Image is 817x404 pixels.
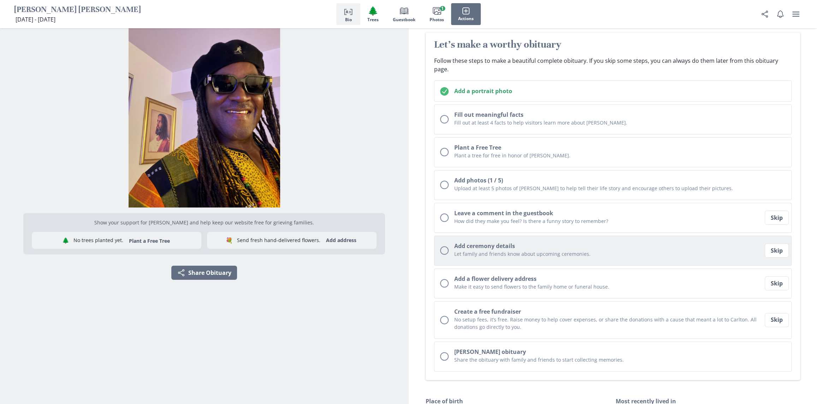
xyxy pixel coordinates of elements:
[440,181,449,189] div: Unchecked circle
[434,203,792,233] button: Leave a comment in the guestbookHow did they make you feel? Is there a funny story to remember?
[434,301,792,339] button: Create a free fundraiserNo setup fees, it’s free. Raise money to help cover expenses, or share th...
[14,5,141,16] h1: [PERSON_NAME] [PERSON_NAME]
[440,316,449,324] div: Unchecked circle
[440,87,449,96] svg: Checked circle
[440,115,449,123] div: Unchecked circle
[434,80,792,102] button: Add a portrait photo
[454,152,786,159] p: Plant a tree for free in honor of [PERSON_NAME].
[440,352,449,361] div: Unchecked circle
[440,6,445,11] span: 1
[6,6,403,208] img: Photo of Carlton
[360,3,386,25] button: Trees
[440,213,449,222] div: Unchecked circle
[454,316,763,331] p: No setup fees, it’s free. Raise money to help cover expenses, or share the donations with a cause...
[765,243,789,258] button: Skip
[434,104,792,134] button: Fill out meaningful factsFill out at least 4 facts to help visitors learn more about [PERSON_NAME].
[758,7,772,21] button: Share Obituary
[422,3,451,25] button: Photos
[434,80,792,372] ul: Onboarding checklist
[454,356,786,363] p: Share the obituary with family and friends to start collecting memories.
[765,211,789,225] button: Skip
[454,185,786,192] p: Upload at least 5 photos of [PERSON_NAME] to help tell their life story and encourage others to u...
[125,237,174,244] button: Plant a Free Tree
[773,7,787,21] button: Notifications
[345,17,352,22] span: Bio
[367,17,379,22] span: Trees
[171,266,237,280] button: Share Obituary
[440,279,449,288] div: Unchecked circle
[454,87,786,95] h2: Add a portrait photo
[434,269,792,299] button: Add a flower delivery addressMake it easy to send flowers to the family home or funeral house.
[434,137,792,167] button: Plant a Free TreePlant a tree for free in honor of [PERSON_NAME].
[454,275,763,283] h2: Add a flower delivery address
[16,16,55,23] span: [DATE] - [DATE]
[440,148,449,156] div: Unchecked circle
[454,176,786,185] h2: Add photos (1 / 5)
[454,242,763,250] h2: Add ceremony details
[434,38,792,51] h2: Let's make a worthy obituary
[454,110,786,119] h2: Fill out meaningful facts
[434,342,792,372] button: [PERSON_NAME] obituaryShare the obituary with family and friends to start collecting memories.
[336,3,360,25] button: Bio
[454,283,763,290] p: Make it easy to send flowers to the family home or funeral house.
[434,236,792,266] button: Add ceremony detailsLet family and friends know about upcoming ceremonies.
[789,7,803,21] button: user menu
[386,3,422,25] button: Guestbook
[454,307,763,316] h2: Create a free fundraiser
[368,6,378,16] span: Tree
[765,313,789,327] button: Skip
[765,276,789,290] button: Skip
[430,17,444,22] span: Photos
[440,246,449,255] div: Unchecked circle
[454,217,763,225] p: How did they make you feel? Is there a funny story to remember?
[454,209,763,217] h2: Leave a comment in the guestbook
[322,235,361,246] button: Add address
[393,17,415,22] span: Guestbook
[454,348,786,356] h2: [PERSON_NAME] obituary
[454,250,763,258] p: Let family and friends know about upcoming ceremonies.
[458,16,474,21] span: Actions
[434,56,792,73] p: Follow these steps to make a beautiful complete obituary. If you skip some steps, you can always ...
[454,143,786,152] h2: Plant a Free Tree
[451,3,481,25] button: Actions
[454,119,786,126] p: Fill out at least 4 facts to help visitors learn more about [PERSON_NAME].
[434,170,792,200] button: Add photos (1 / 5)Upload at least 5 photos of [PERSON_NAME] to help tell their life story and enc...
[32,219,377,226] p: Show your support for [PERSON_NAME] and help keep our website free for grieving families.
